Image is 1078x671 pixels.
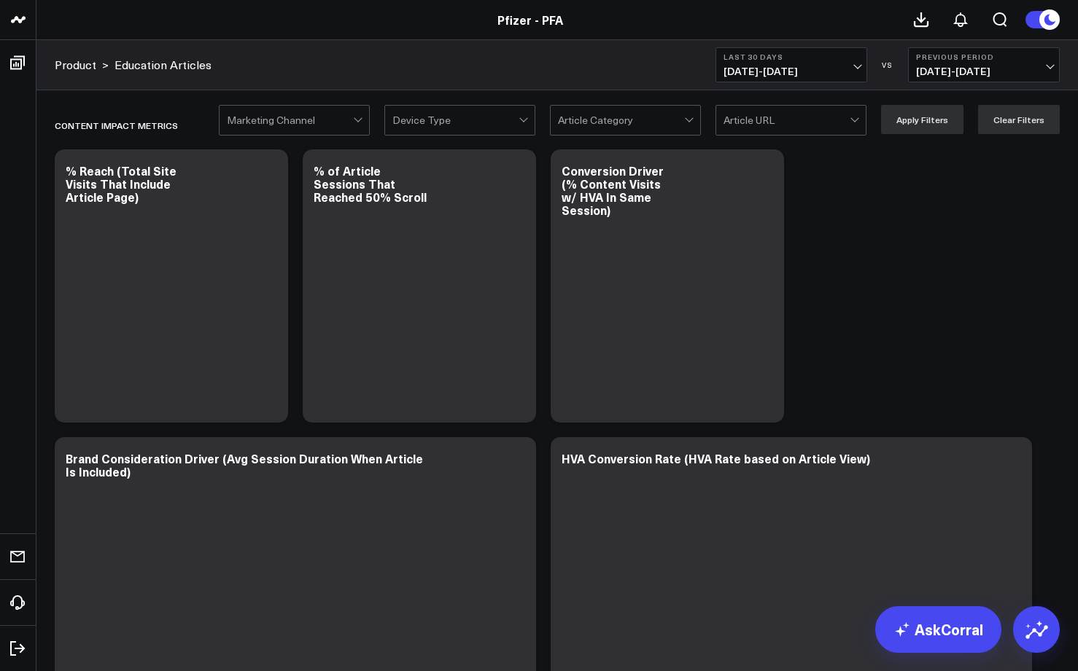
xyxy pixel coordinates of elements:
[55,109,178,142] div: Content Impact Metrics
[115,57,212,73] a: Education Articles
[716,47,867,82] button: Last 30 Days[DATE]-[DATE]
[881,105,963,134] button: Apply Filters
[66,162,177,205] div: % Reach (Total Site Visits That Include Article Page)
[908,47,1060,82] button: Previous Period[DATE]-[DATE]
[562,450,870,466] div: HVA Conversion Rate (HVA Rate based on Article View)
[66,450,423,479] div: Brand Consideration Driver (Avg Session Duration When Article Is Included)
[314,162,427,205] div: % of Article Sessions That Reached 50% Scroll
[875,60,901,69] div: VS
[724,66,859,77] span: [DATE] - [DATE]
[916,66,1052,77] span: [DATE] - [DATE]
[55,57,109,73] div: >
[978,105,1060,134] button: Clear Filters
[562,162,664,218] div: Conversion Driver (% Content Visits w/ HVA In Same Session)
[724,52,859,61] b: Last 30 Days
[55,57,96,73] a: Product
[916,52,1052,61] b: Previous Period
[497,12,563,28] a: Pfizer - PFA
[875,606,1001,653] a: AskCorral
